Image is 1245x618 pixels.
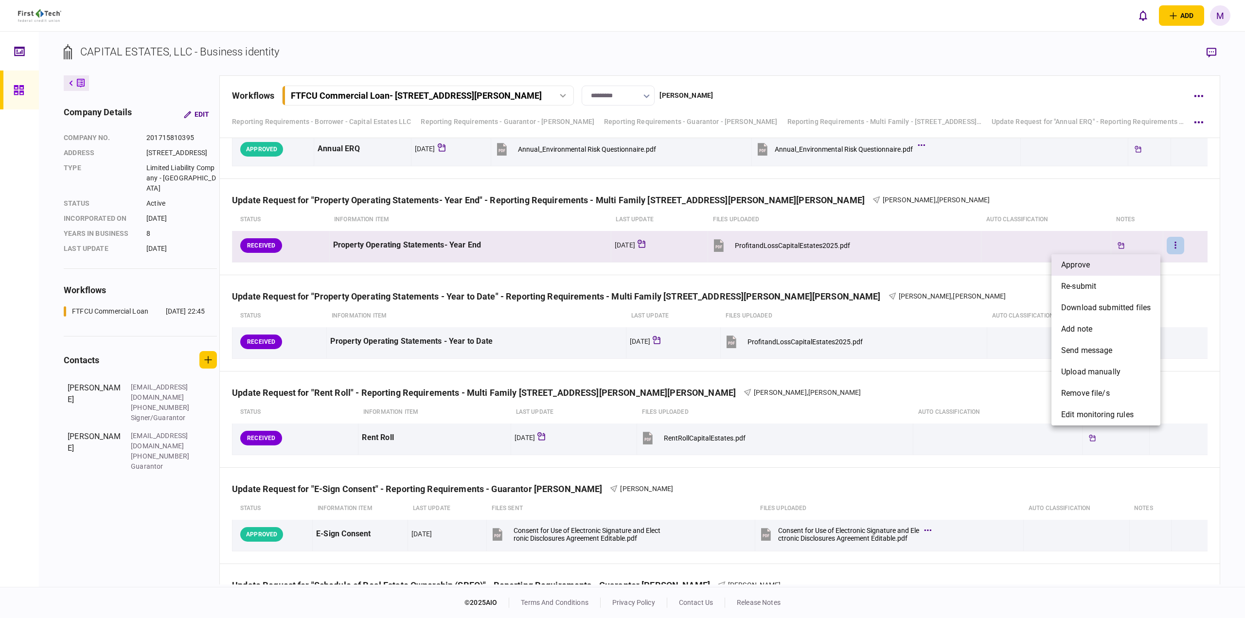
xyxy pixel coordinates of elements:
[1061,281,1096,292] span: re-submit
[1061,388,1110,399] span: remove file/s
[1061,323,1092,335] span: add note
[1061,345,1113,356] span: send message
[1061,366,1120,378] span: upload manually
[1061,302,1151,314] span: download submitted files
[1061,259,1090,271] span: approve
[1061,409,1134,421] span: edit monitoring rules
